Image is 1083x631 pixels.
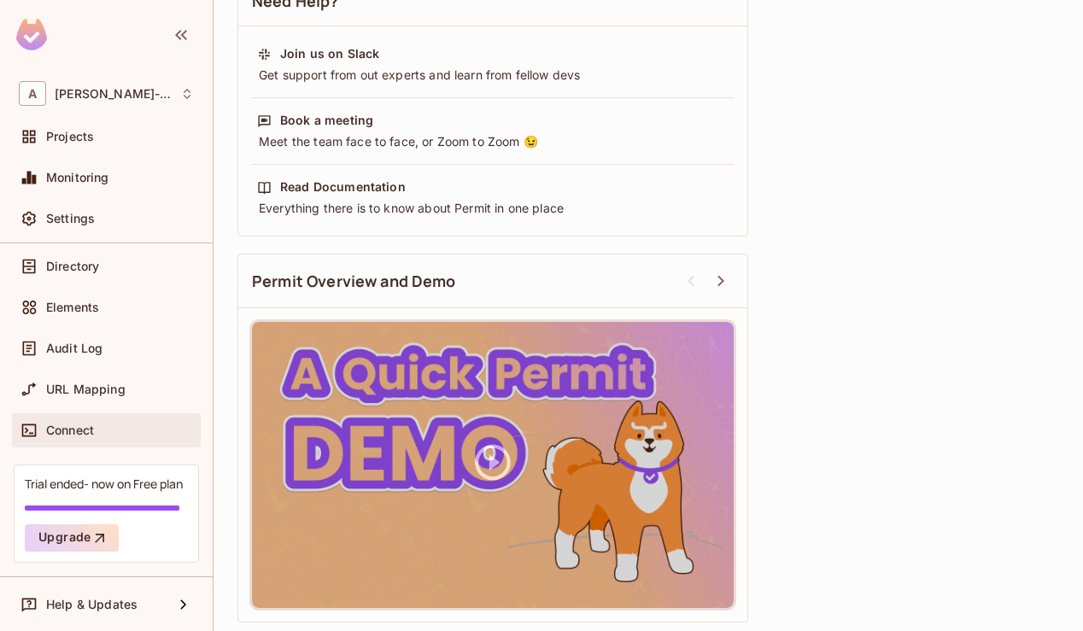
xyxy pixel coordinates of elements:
[46,342,102,355] span: Audit Log
[280,178,406,196] div: Read Documentation
[55,87,172,101] span: Workspace: Adam-57
[252,271,456,292] span: Permit Overview and Demo
[16,19,47,50] img: SReyMgAAAABJRU5ErkJggg==
[280,112,373,129] div: Book a meeting
[46,301,99,314] span: Elements
[46,171,109,184] span: Monitoring
[25,524,119,552] button: Upgrade
[46,212,95,225] span: Settings
[46,260,99,273] span: Directory
[257,133,729,150] div: Meet the team face to face, or Zoom to Zoom 😉
[257,200,729,217] div: Everything there is to know about Permit in one place
[46,383,126,396] span: URL Mapping
[46,598,138,611] span: Help & Updates
[46,130,94,143] span: Projects
[46,424,94,437] span: Connect
[19,81,46,106] span: A
[280,45,379,62] div: Join us on Slack
[257,67,729,84] div: Get support from out experts and learn from fellow devs
[25,476,183,492] div: Trial ended- now on Free plan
